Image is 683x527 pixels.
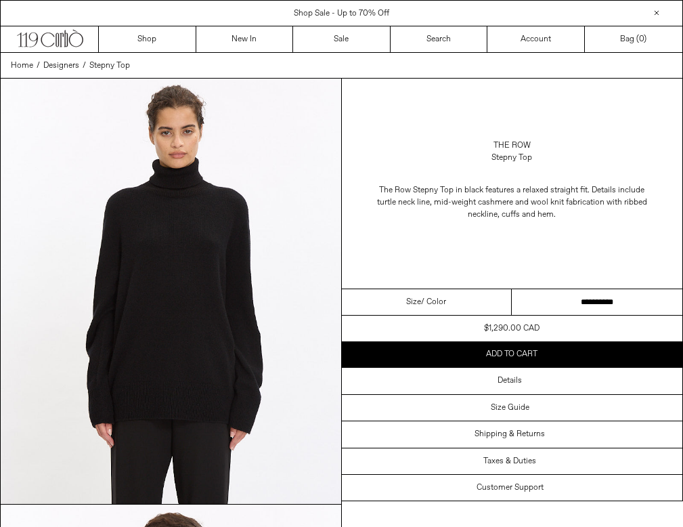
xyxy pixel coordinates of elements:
span: Home [11,60,33,71]
h3: Taxes & Duties [483,457,536,466]
a: Shop Sale - Up to 70% Off [294,8,389,19]
span: Stepny Top [89,60,130,71]
a: The Row [493,140,531,152]
a: Search [391,26,488,52]
span: Designers [43,60,79,71]
a: Sale [293,26,391,52]
span: The Row Stepny Top in black features a relaxed straight fit. Details include turtle neck line, mi... [377,185,647,220]
span: ) [639,33,646,45]
a: New In [196,26,294,52]
h3: Size Guide [491,403,529,413]
a: Home [11,60,33,72]
a: Designers [43,60,79,72]
span: / [37,60,40,72]
a: Bag () [585,26,682,52]
span: / [83,60,86,72]
span: Size [406,296,421,308]
div: $1,290.00 CAD [484,322,539,335]
a: Account [487,26,585,52]
h3: Shipping & Returns [475,429,545,439]
h3: Customer Support [477,483,544,492]
span: 0 [639,34,644,45]
h3: Details [498,376,522,385]
a: Stepny Top [89,60,130,72]
span: / Color [421,296,446,308]
a: Shop [99,26,196,52]
button: Add to cart [342,341,683,367]
div: Stepny Top [491,152,532,164]
img: Corbo-08-16-2515736copy_1800x1800.jpg [1,79,341,504]
span: Add to cart [486,349,537,360]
